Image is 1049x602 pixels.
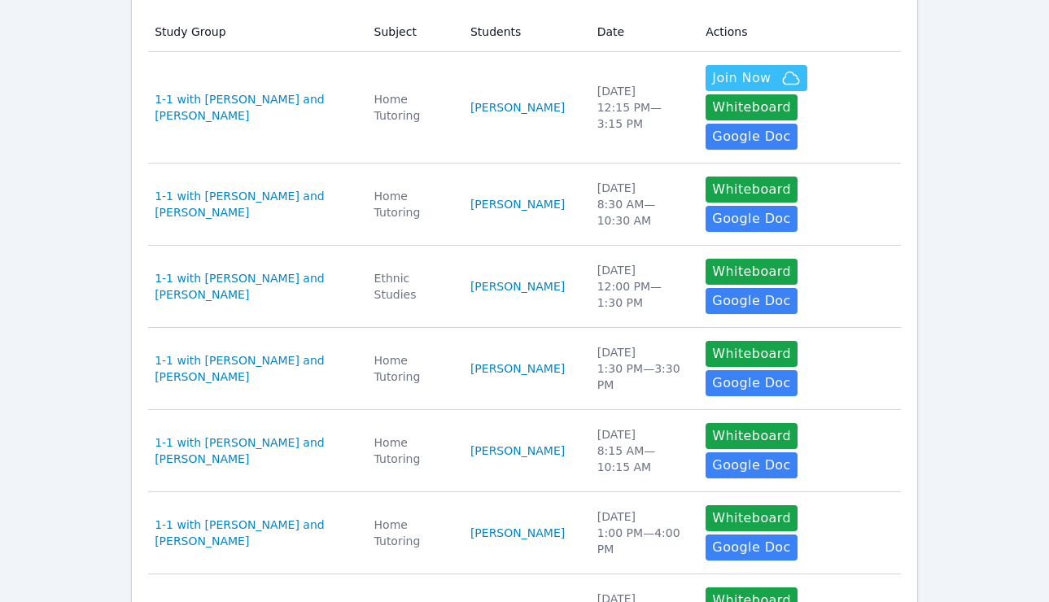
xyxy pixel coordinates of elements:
[374,517,451,549] div: Home Tutoring
[470,278,565,294] a: [PERSON_NAME]
[706,288,797,314] a: Google Doc
[470,99,565,116] a: [PERSON_NAME]
[470,196,565,212] a: [PERSON_NAME]
[706,65,806,91] button: Join Now
[365,12,461,52] th: Subject
[706,370,797,396] a: Google Doc
[597,83,687,132] div: [DATE] 12:15 PM — 3:15 PM
[470,443,565,459] a: [PERSON_NAME]
[374,434,451,467] div: Home Tutoring
[148,246,901,328] tr: 1-1 with [PERSON_NAME] and [PERSON_NAME]Ethnic Studies[PERSON_NAME][DATE]12:00 PM—1:30 PMWhiteboa...
[706,177,798,203] button: Whiteboard
[374,91,451,124] div: Home Tutoring
[696,12,901,52] th: Actions
[155,188,354,220] a: 1-1 with [PERSON_NAME] and [PERSON_NAME]
[706,423,798,449] button: Whiteboard
[155,91,354,124] a: 1-1 with [PERSON_NAME] and [PERSON_NAME]
[706,505,798,531] button: Whiteboard
[706,259,798,285] button: Whiteboard
[461,12,588,52] th: Students
[706,534,797,561] a: Google Doc
[706,206,797,232] a: Google Doc
[374,270,451,303] div: Ethnic Studies
[597,426,687,475] div: [DATE] 8:15 AM — 10:15 AM
[597,262,687,311] div: [DATE] 12:00 PM — 1:30 PM
[706,341,798,367] button: Whiteboard
[148,492,901,574] tr: 1-1 with [PERSON_NAME] and [PERSON_NAME]Home Tutoring[PERSON_NAME][DATE]1:00 PM—4:00 PMWhiteboard...
[148,410,901,492] tr: 1-1 with [PERSON_NAME] and [PERSON_NAME]Home Tutoring[PERSON_NAME][DATE]8:15 AM—10:15 AMWhiteboar...
[155,270,354,303] a: 1-1 with [PERSON_NAME] and [PERSON_NAME]
[148,328,901,410] tr: 1-1 with [PERSON_NAME] and [PERSON_NAME]Home Tutoring[PERSON_NAME][DATE]1:30 PM—3:30 PMWhiteboard...
[374,188,451,220] div: Home Tutoring
[155,517,354,549] a: 1-1 with [PERSON_NAME] and [PERSON_NAME]
[148,52,901,164] tr: 1-1 with [PERSON_NAME] and [PERSON_NAME]Home Tutoring[PERSON_NAME][DATE]12:15 PM—3:15 PMJoin NowW...
[155,434,354,467] a: 1-1 with [PERSON_NAME] and [PERSON_NAME]
[148,164,901,246] tr: 1-1 with [PERSON_NAME] and [PERSON_NAME]Home Tutoring[PERSON_NAME][DATE]8:30 AM—10:30 AMWhiteboar...
[588,12,697,52] th: Date
[374,352,451,385] div: Home Tutoring
[155,352,354,385] a: 1-1 with [PERSON_NAME] and [PERSON_NAME]
[470,360,565,377] a: [PERSON_NAME]
[706,94,798,120] button: Whiteboard
[597,180,687,229] div: [DATE] 8:30 AM — 10:30 AM
[148,12,364,52] th: Study Group
[706,452,797,478] a: Google Doc
[597,344,687,393] div: [DATE] 1:30 PM — 3:30 PM
[470,525,565,541] a: [PERSON_NAME]
[597,508,687,557] div: [DATE] 1:00 PM — 4:00 PM
[706,124,797,150] a: Google Doc
[712,68,771,88] span: Join Now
